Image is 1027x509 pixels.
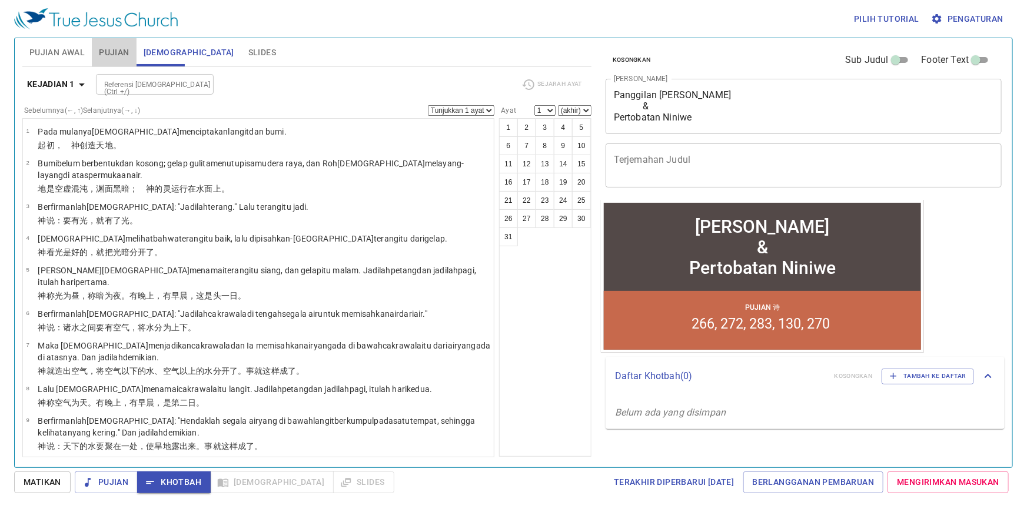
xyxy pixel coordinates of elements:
[613,55,651,65] span: Kosongkan
[249,127,286,136] wh8064: dan bumi
[743,471,884,493] a: Berlangganan Pembaruan
[517,155,536,173] button: 12
[63,247,163,257] wh216: 是好的
[79,291,246,300] wh3117: ，称
[536,136,554,155] button: 8
[26,128,29,134] span: 1
[197,428,200,437] wh3651: .
[38,266,476,287] wh7121: terang
[26,310,29,316] span: 6
[536,191,554,210] button: 23
[55,441,263,451] wh559: ：天
[155,184,230,193] wh430: 的灵
[26,266,29,273] span: 5
[27,77,75,92] b: Kejadian 1
[499,209,518,228] button: 26
[88,184,230,193] wh922: ，渊
[614,475,734,490] span: Terakhir Diperbarui [DATE]
[178,384,432,394] wh7121: cakrawala
[92,127,287,136] wh7225: [DEMOGRAPHIC_DATA]
[105,184,230,193] wh8415: 面
[153,234,447,243] wh7200: bahwa
[423,309,427,319] wh4325: ."
[71,398,204,407] wh7549: 为天
[38,397,432,408] p: 神
[38,201,308,213] p: Berfirmanlah
[188,291,246,300] wh1242: ，这是头一
[38,322,427,333] p: 神
[180,366,304,376] wh7549: 以上
[121,441,263,451] wh413: 一
[38,233,447,245] p: [DEMOGRAPHIC_DATA]
[606,53,658,67] button: Kosongkan
[72,428,200,437] wh7200: yang kering
[753,475,875,490] span: Berlangganan Pembaruan
[55,398,205,407] wh7121: 空气
[38,246,447,258] p: 神
[55,323,197,332] wh559: ：诸水
[38,341,490,362] wh6213: cakrawala
[922,53,969,67] span: Footer Text
[398,234,447,243] wh216: itu dari
[137,471,211,493] button: Khotbah
[606,357,1005,396] div: Daftar Khotbah(0)KosongkanTambah ke Daftar
[138,441,262,451] wh4725: ，使旱
[196,366,304,376] wh5921: 的水
[38,440,490,452] p: 神
[609,471,739,493] a: Terakhir Diperbarui [DATE]
[430,384,432,394] wh8145: .
[113,140,121,150] wh776: 。
[38,415,490,438] p: Berfirmanlah
[14,8,178,29] img: True Jesus Church
[536,118,554,137] button: 3
[113,184,230,193] wh6440: 黑暗
[26,385,29,391] span: 8
[248,45,276,60] span: Slides
[517,173,536,192] button: 17
[75,277,109,287] wh3117: pertama
[228,127,287,136] wh1254: langit
[499,227,518,246] button: 31
[933,12,1003,26] span: Pengaturan
[129,216,138,225] wh216: 。
[55,140,121,150] wh7225: ， 神
[854,12,919,26] span: Pilih tutorial
[71,441,262,451] wh8064: 下的水
[155,366,305,376] wh4325: 、空气
[155,398,205,407] wh1242: ，是第二
[38,416,475,437] wh430: : "Hendaklah segala air
[390,309,427,319] wh914: air
[96,291,246,300] wh7121: 暗
[144,45,234,60] span: [DEMOGRAPHIC_DATA]
[38,340,490,363] p: Maka [DEMOGRAPHIC_DATA]
[174,202,309,212] wh430: : "Jadilah
[38,416,475,437] wh559: [DEMOGRAPHIC_DATA]
[155,291,247,300] wh6153: ，有早晨
[38,159,464,180] wh5921: samudera raya
[75,471,138,493] button: Pujian
[284,127,287,136] wh776: .
[88,398,204,407] wh8064: 。有晚上
[38,264,490,288] p: [PERSON_NAME][DEMOGRAPHIC_DATA]
[46,398,205,407] wh430: 称
[24,475,61,490] span: Matikan
[179,234,447,243] wh3588: terang
[121,398,205,407] wh6153: ，有早晨
[14,471,71,493] button: Matikan
[121,291,246,300] wh3915: 。有晚上
[79,323,196,332] wh4325: 之间
[517,191,536,210] button: 22
[144,384,432,394] wh430: menamai
[445,234,447,243] wh2822: .
[282,384,432,394] wh1961: petang
[554,209,573,228] button: 29
[554,173,573,192] button: 19
[897,475,999,490] span: Mengirimkan Masukan
[38,159,464,180] wh8414: dan kosong
[308,384,432,394] wh6153: dan jadilah
[350,384,432,394] wh1961: pagi
[238,291,246,300] wh3117: 。
[84,475,128,490] span: Pujian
